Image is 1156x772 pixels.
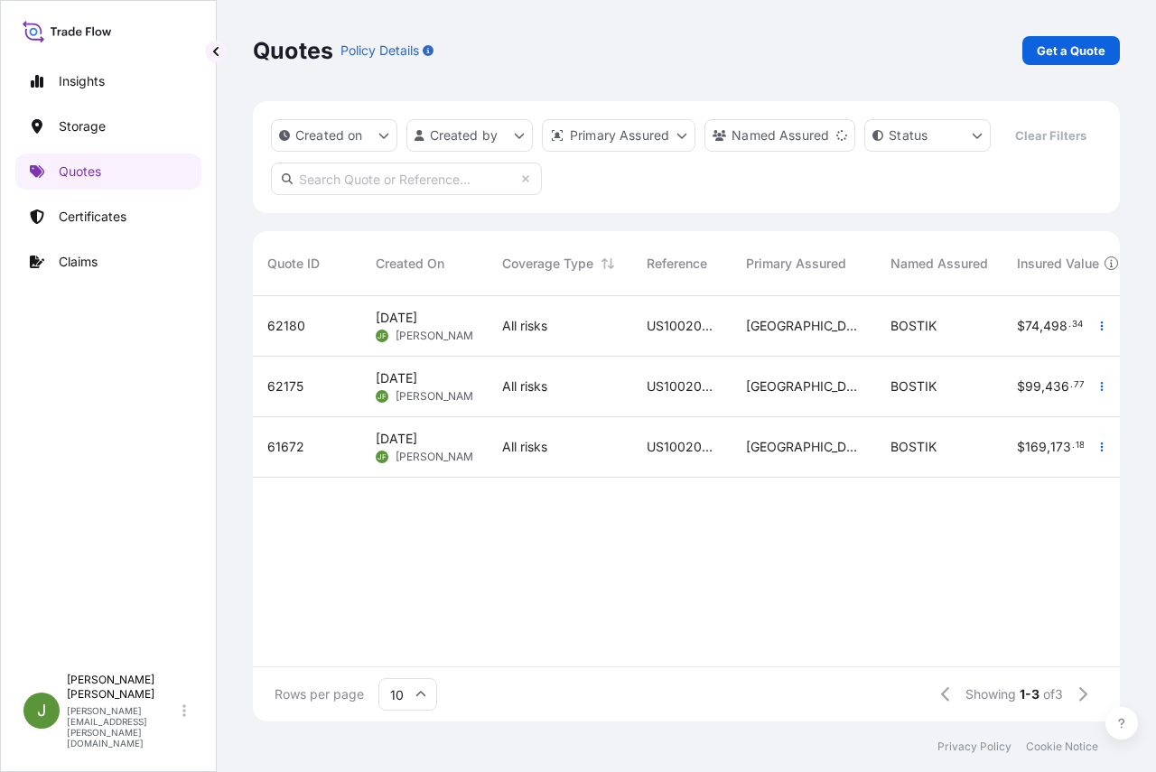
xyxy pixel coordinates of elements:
[67,673,179,702] p: [PERSON_NAME] [PERSON_NAME]
[1026,739,1098,754] a: Cookie Notice
[890,438,937,456] span: BOSTIK
[15,153,201,190] a: Quotes
[1017,255,1099,273] span: Insured Value
[37,702,46,720] span: J
[15,108,201,144] a: Storage
[1043,685,1063,703] span: of 3
[647,317,717,335] span: US10020806873
[376,369,417,387] span: [DATE]
[1047,441,1050,453] span: ,
[15,244,201,280] a: Claims
[1072,442,1075,449] span: .
[502,438,547,456] span: All risks
[1070,382,1073,388] span: .
[430,126,499,144] p: Created by
[253,36,333,65] p: Quotes
[732,126,829,144] p: Named Assured
[1041,380,1045,393] span: ,
[267,255,320,273] span: Quote ID
[1072,321,1083,328] span: 34
[704,119,855,152] button: cargoOwner Filter options
[1025,441,1047,453] span: 169
[1025,380,1041,393] span: 99
[937,739,1011,754] a: Privacy Policy
[271,119,397,152] button: createdOn Filter options
[864,119,991,152] button: certificateStatus Filter options
[340,42,419,60] p: Policy Details
[59,163,101,181] p: Quotes
[67,705,179,749] p: [PERSON_NAME][EMAIL_ADDRESS][PERSON_NAME][DOMAIN_NAME]
[406,119,533,152] button: createdBy Filter options
[378,387,387,405] span: JF
[890,317,937,335] span: BOSTIK
[1074,382,1085,388] span: 77
[1025,320,1039,332] span: 74
[1022,36,1120,65] a: Get a Quote
[746,377,862,395] span: [GEOGRAPHIC_DATA]
[1043,320,1067,332] span: 498
[1017,441,1025,453] span: $
[1017,320,1025,332] span: $
[267,438,304,456] span: 61672
[502,377,547,395] span: All risks
[890,377,937,395] span: BOSTIK
[542,119,695,152] button: distributor Filter options
[59,253,98,271] p: Claims
[59,117,106,135] p: Storage
[267,317,305,335] span: 62180
[267,377,303,395] span: 62175
[378,448,387,466] span: JF
[570,126,669,144] p: Primary Assured
[59,208,126,226] p: Certificates
[1020,685,1039,703] span: 1-3
[295,126,363,144] p: Created on
[376,255,444,273] span: Created On
[746,317,862,335] span: [GEOGRAPHIC_DATA]
[15,63,201,99] a: Insights
[396,450,483,464] span: [PERSON_NAME]
[746,438,862,456] span: [GEOGRAPHIC_DATA]
[502,317,547,335] span: All risks
[396,329,483,343] span: [PERSON_NAME]
[1000,121,1101,150] button: Clear Filters
[647,255,707,273] span: Reference
[376,430,417,448] span: [DATE]
[1068,321,1071,328] span: .
[1050,441,1071,453] span: 173
[746,255,846,273] span: Primary Assured
[59,72,105,90] p: Insights
[647,438,717,456] span: US10020783062
[271,163,542,195] input: Search Quote or Reference...
[396,389,483,404] span: [PERSON_NAME]
[1076,442,1085,449] span: 18
[889,126,928,144] p: Status
[647,377,717,395] span: US10020793390
[965,685,1016,703] span: Showing
[1015,126,1086,144] p: Clear Filters
[1017,380,1025,393] span: $
[890,255,988,273] span: Named Assured
[376,309,417,327] span: [DATE]
[378,327,387,345] span: JF
[15,199,201,235] a: Certificates
[502,255,593,273] span: Coverage Type
[1037,42,1105,60] p: Get a Quote
[1039,320,1043,332] span: ,
[275,685,364,703] span: Rows per page
[597,253,619,274] button: Sort
[1045,380,1069,393] span: 436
